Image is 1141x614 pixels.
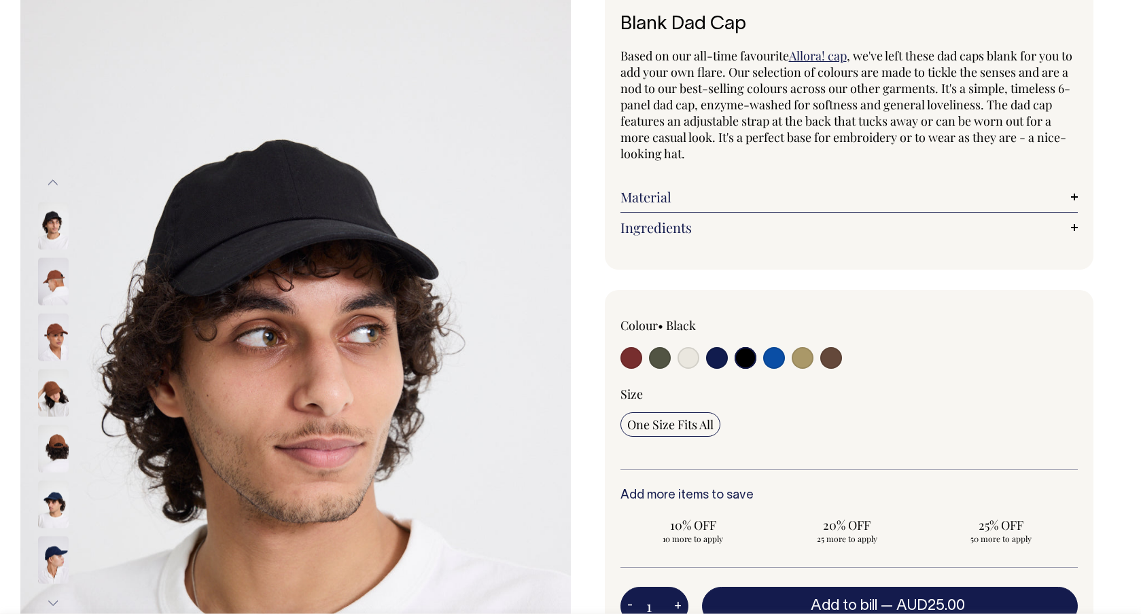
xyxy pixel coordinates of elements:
[620,219,1078,236] a: Ingredients
[38,536,69,583] img: dark-navy
[658,317,663,333] span: •
[781,517,913,533] span: 20% OFF
[627,517,759,533] span: 10% OFF
[620,48,789,64] span: Based on our all-time favourite
[620,14,1078,35] h1: Blank Dad Cap
[627,416,714,433] span: One Size Fits All
[620,386,1078,402] div: Size
[620,189,1078,205] a: Material
[620,489,1078,503] h6: Add more items to save
[811,599,877,613] span: Add to bill
[38,480,69,528] img: dark-navy
[666,317,696,333] label: Black
[620,412,720,437] input: One Size Fits All
[38,425,69,472] img: chocolate
[43,168,63,198] button: Previous
[934,517,1066,533] span: 25% OFF
[38,202,69,249] img: black
[627,533,759,544] span: 10 more to apply
[774,513,919,548] input: 20% OFF 25 more to apply
[928,513,1073,548] input: 25% OFF 50 more to apply
[881,599,968,613] span: —
[38,257,69,305] img: chocolate
[620,48,1072,162] span: , we've left these dad caps blank for you to add your own flare. Our selection of colours are mad...
[934,533,1066,544] span: 50 more to apply
[781,533,913,544] span: 25 more to apply
[789,48,847,64] a: Allora! cap
[38,369,69,416] img: chocolate
[896,599,965,613] span: AUD25.00
[38,313,69,361] img: chocolate
[620,317,803,333] div: Colour
[620,513,766,548] input: 10% OFF 10 more to apply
